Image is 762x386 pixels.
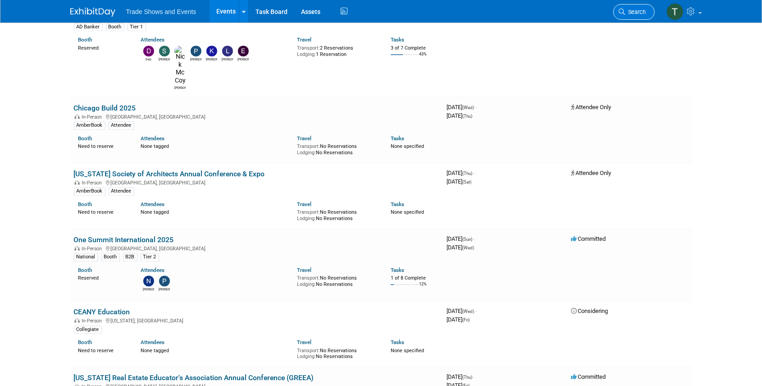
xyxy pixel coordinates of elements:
[74,187,105,195] div: AmberBook
[447,316,470,323] span: [DATE]
[82,180,105,186] span: In-Person
[463,105,475,110] span: (Wed)
[159,276,170,286] img: Peter Hannun
[447,178,472,185] span: [DATE]
[297,142,377,156] div: No Reservations No Reservations
[474,235,475,242] span: -
[571,104,611,110] span: Attendee Only
[206,46,217,56] img: Kimberly Flewelling
[297,346,377,360] div: No Reservations No Reservations
[625,9,646,15] span: Search
[123,253,137,261] div: B2B
[447,235,475,242] span: [DATE]
[297,143,320,149] span: Transport:
[141,201,164,207] a: Attendees
[297,150,316,156] span: Lodging:
[78,142,128,150] div: Need to reserve
[143,56,154,62] div: Deb Leadbetter
[78,273,128,281] div: Reserved
[297,216,316,221] span: Lodging:
[141,253,159,261] div: Tier 2
[222,46,233,56] img: Laurie Coe
[297,354,316,359] span: Lodging:
[297,135,311,142] a: Travel
[297,339,311,345] a: Travel
[74,244,440,252] div: [GEOGRAPHIC_DATA], [GEOGRAPHIC_DATA]
[391,45,440,51] div: 3 of 7 Complete
[463,171,473,176] span: (Thu)
[78,267,92,273] a: Booth
[297,207,377,221] div: No Reservations No Reservations
[419,282,427,294] td: 12%
[391,275,440,281] div: 1 of 8 Complete
[74,253,98,261] div: National
[141,267,164,273] a: Attendees
[141,135,164,142] a: Attendees
[571,235,606,242] span: Committed
[78,201,92,207] a: Booth
[74,180,80,184] img: In-Person Event
[297,201,311,207] a: Travel
[237,56,249,62] div: Erin McCloskey
[447,170,475,176] span: [DATE]
[141,339,164,345] a: Attendees
[191,46,201,56] img: Pam Reihs
[74,246,80,250] img: In-Person Event
[447,244,475,251] span: [DATE]
[391,135,404,142] a: Tasks
[474,373,475,380] span: -
[476,308,477,314] span: -
[78,346,128,354] div: Need to reserve
[143,46,154,56] img: Deb Leadbetter
[391,209,424,215] span: None specified
[78,339,92,345] a: Booth
[666,3,684,20] img: Tiff Wagner
[82,246,105,252] span: In-Person
[126,8,196,15] span: Trade Shows and Events
[571,373,606,380] span: Committed
[297,43,377,57] div: 2 Reservations 1 Reservation
[74,373,314,382] a: [US_STATE] Real Estate Educator's Association Annual Conference (GREEA)
[78,43,128,51] div: Reserved
[297,281,316,287] span: Lodging:
[391,348,424,354] span: None specified
[447,112,473,119] span: [DATE]
[297,348,320,354] span: Transport:
[141,142,290,150] div: None tagged
[206,56,217,62] div: Kimberly Flewelling
[391,339,404,345] a: Tasks
[143,276,154,286] img: Nate McCombs
[78,37,92,43] a: Booth
[222,56,233,62] div: Laurie Coe
[74,114,80,119] img: In-Person Event
[419,52,427,64] td: 43%
[463,245,475,250] span: (Wed)
[463,237,473,242] span: (Sun)
[174,46,186,85] img: Nick McCoy
[391,143,424,149] span: None specified
[143,286,154,292] div: Nate McCombs
[391,37,404,43] a: Tasks
[141,37,164,43] a: Attendees
[447,308,477,314] span: [DATE]
[447,373,475,380] span: [DATE]
[74,317,440,324] div: [US_STATE], [GEOGRAPHIC_DATA]
[297,45,320,51] span: Transport:
[141,346,290,354] div: None tagged
[109,187,134,195] div: Attendee
[106,23,124,31] div: Booth
[74,113,440,120] div: [GEOGRAPHIC_DATA], [GEOGRAPHIC_DATA]
[297,275,320,281] span: Transport:
[74,170,265,178] a: [US_STATE] Society of Architects Annual Conference & Expo
[463,179,472,184] span: (Sat)
[82,114,105,120] span: In-Person
[463,309,475,314] span: (Wed)
[447,104,477,110] span: [DATE]
[74,179,440,186] div: [GEOGRAPHIC_DATA], [GEOGRAPHIC_DATA]
[74,318,80,322] img: In-Person Event
[174,85,186,90] div: Nick McCoy
[78,207,128,216] div: Need to reserve
[463,317,470,322] span: (Fri)
[159,286,170,292] div: Peter Hannun
[571,170,611,176] span: Attendee Only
